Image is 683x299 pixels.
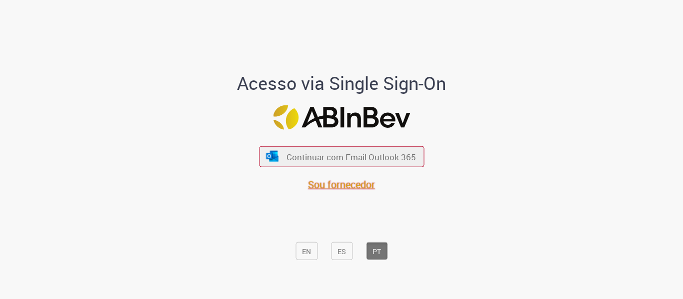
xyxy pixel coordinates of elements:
button: PT [366,242,387,260]
button: ES [331,242,352,260]
a: Sou fornecedor [308,178,375,191]
font: PT [372,247,381,256]
button: ícone Azure/Microsoft 360 Continuar com Email Outlook 365 [259,146,424,167]
font: Acesso via Single Sign-On [237,71,446,95]
font: Continuar com Email Outlook 365 [286,151,416,163]
img: ícone Azure/Microsoft 360 [265,151,279,161]
font: EN [302,247,311,256]
button: EN [295,242,317,260]
img: Logotipo da ABInBev [273,105,410,130]
font: ES [337,247,346,256]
